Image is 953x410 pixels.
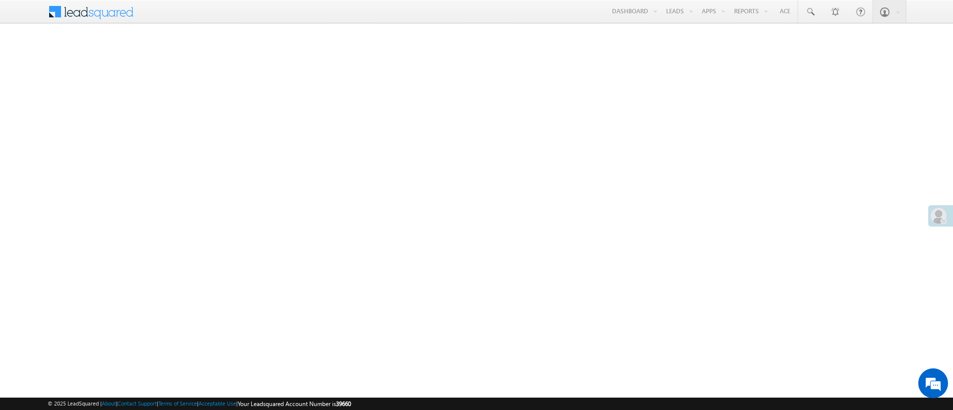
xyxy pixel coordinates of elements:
[238,400,351,408] span: Your Leadsquared Account Number is
[102,400,116,407] a: About
[199,400,236,407] a: Acceptable Use
[118,400,157,407] a: Contact Support
[336,400,351,408] span: 39660
[48,399,351,409] span: © 2025 LeadSquared | | | | |
[158,400,197,407] a: Terms of Service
